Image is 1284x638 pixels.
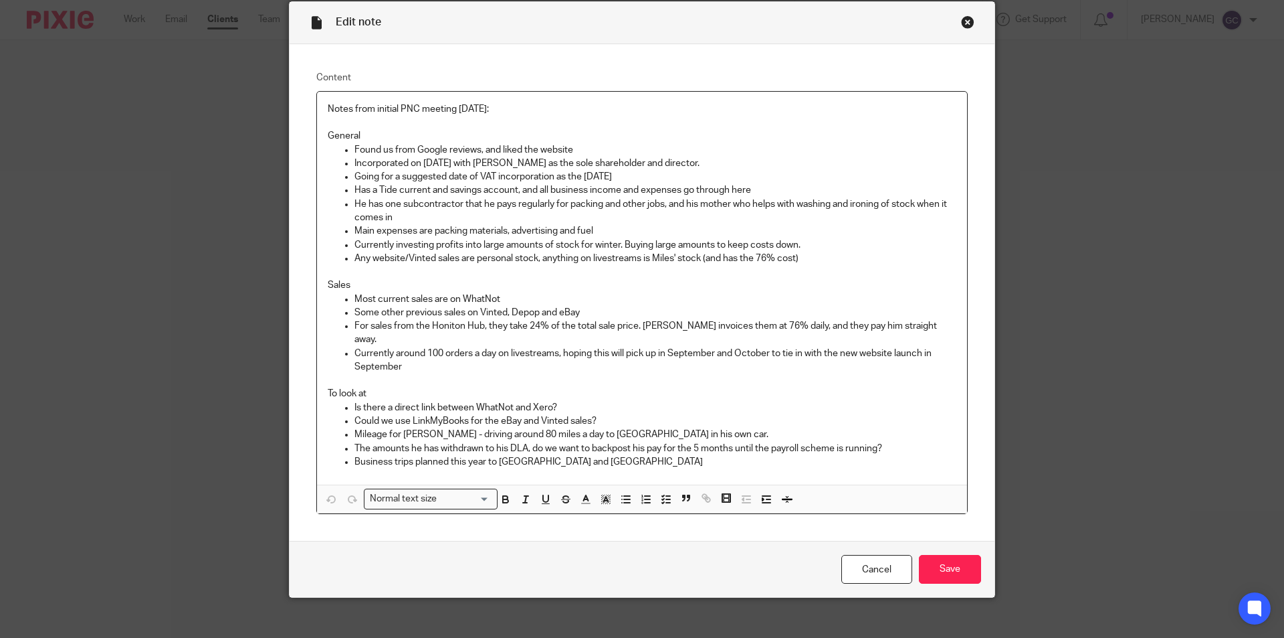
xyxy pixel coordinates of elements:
label: Content [316,71,968,84]
p: General [328,129,956,143]
span: Edit note [336,17,381,27]
p: Mileage for [PERSON_NAME] - driving around 80 miles a day to [GEOGRAPHIC_DATA] in his own car. [354,428,956,441]
span: Normal text size [367,492,440,506]
p: Going for a suggested date of VAT incorporation as the [DATE] [354,170,956,183]
p: The amounts he has withdrawn to his DLA, do we want to backpost his pay for the 5 months until th... [354,442,956,455]
p: Some other previous sales on Vinted, Depop and eBay [354,306,956,319]
input: Save [919,555,981,584]
input: Search for option [441,492,490,506]
p: Sales [328,278,956,292]
p: To look at [328,387,956,400]
p: Business trips planned this year to [GEOGRAPHIC_DATA] and [GEOGRAPHIC_DATA] [354,455,956,469]
p: Has a Tide current and savings account, and all business income and expenses go through here [354,183,956,197]
p: He has one subcontractor that he pays regularly for packing and other jobs, and his mother who he... [354,197,956,225]
p: Could we use LinkMyBooks for the eBay and Vinted sales? [354,414,956,428]
div: Close this dialog window [961,15,974,29]
a: Cancel [841,555,912,584]
p: Most current sales are on WhatNot [354,293,956,306]
p: Currently around 100 orders a day on livestreams, hoping this will pick up in September and Octob... [354,347,956,374]
p: Any website/Vinted sales are personal stock, anything on livestreams is Miles' stock (and has the... [354,252,956,265]
p: For sales from the Honiton Hub, they take 24% of the total sale price. [PERSON_NAME] invoices the... [354,319,956,347]
p: Found us from Google reviews, and liked the website [354,143,956,157]
p: Notes from initial PNC meeting [DATE]: [328,102,956,116]
p: Main expenses are packing materials, advertising and fuel [354,224,956,238]
p: Currently investing profits into large amounts of stock for winter. Buying large amounts to keep ... [354,238,956,252]
p: Incorporated on [DATE] with [PERSON_NAME] as the sole shareholder and director. [354,157,956,170]
p: Is there a direct link between WhatNot and Xero? [354,401,956,414]
div: Search for option [364,489,498,509]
